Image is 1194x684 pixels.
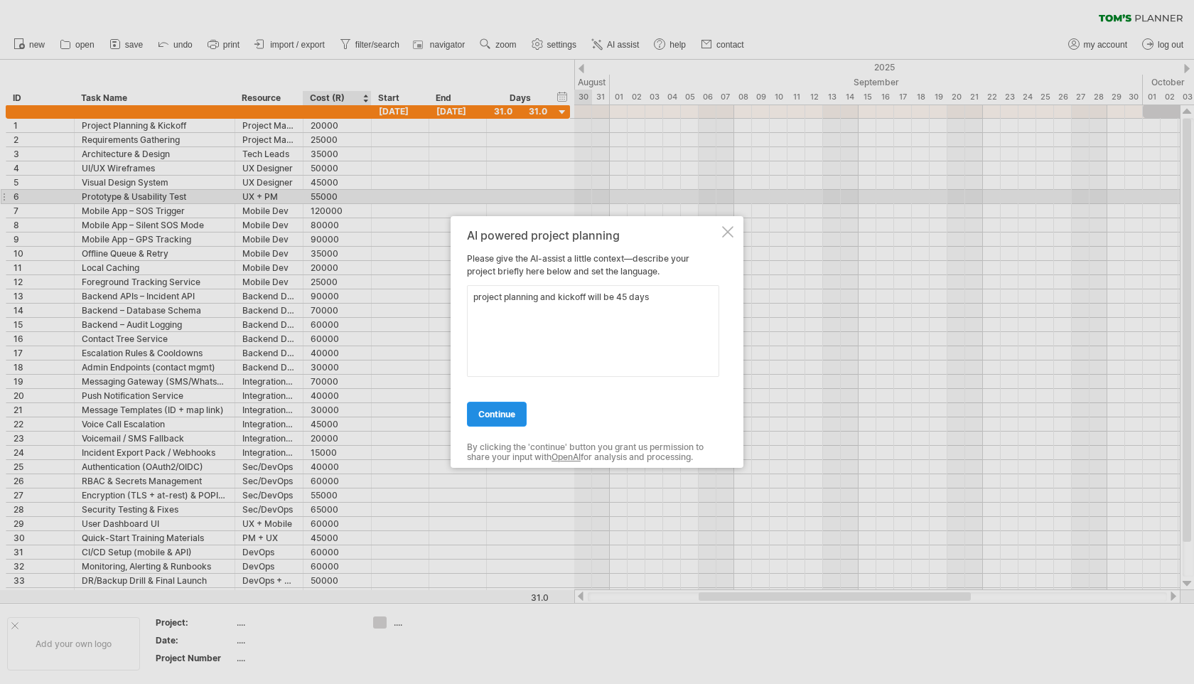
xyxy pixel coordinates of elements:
div: By clicking the 'continue' button you grant us permission to share your input with for analysis a... [467,442,719,463]
a: continue [467,402,527,427]
div: AI powered project planning [467,229,719,242]
div: Please give the AI-assist a little context—describe your project briefly here below and set the l... [467,229,719,455]
span: continue [478,409,515,420]
a: OpenAI [552,452,581,463]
